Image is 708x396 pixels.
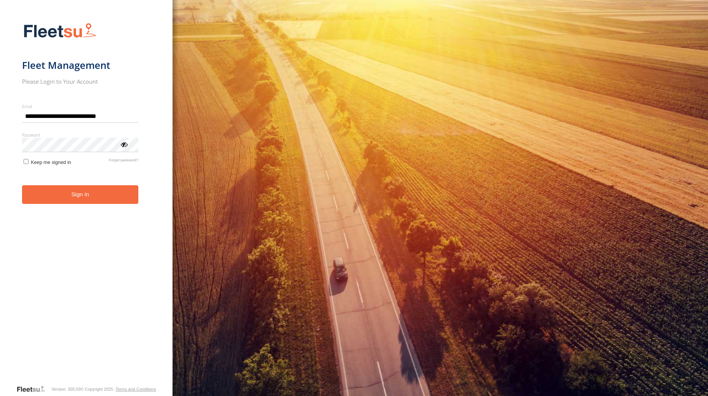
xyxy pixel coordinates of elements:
[120,140,128,148] div: ViewPassword
[81,387,156,391] div: © Copyright 2025 -
[22,185,139,204] button: Sign in
[22,21,98,41] img: Fleetsu
[24,159,29,164] input: Keep me signed in
[51,387,80,391] div: Version: 305.03
[22,103,139,109] label: Email
[109,158,138,165] a: Forgot password?
[116,387,156,391] a: Terms and Conditions
[16,385,51,393] a: Visit our Website
[22,18,151,385] form: main
[31,159,71,165] span: Keep me signed in
[22,132,139,138] label: Password
[22,78,139,85] h2: Please Login to Your Account
[22,59,139,72] h1: Fleet Management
